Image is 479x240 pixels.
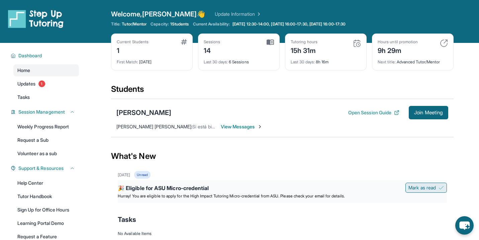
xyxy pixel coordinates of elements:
div: [DATE] [118,172,130,178]
a: Request a Sub [13,134,79,146]
span: Capacity: [151,21,169,27]
span: Title: [111,21,120,27]
a: Tutor Handbook [13,190,79,202]
div: 8h 16m [291,55,361,65]
div: Sessions [204,39,220,45]
span: Mark as read [408,184,436,191]
div: Tutoring hours [291,39,317,45]
div: What's New [111,141,454,171]
span: View Messages [221,123,263,130]
span: Last 30 days : [204,59,228,64]
button: Open Session Guide [348,109,399,116]
a: Sign Up for Office Hours [13,204,79,216]
img: card [440,39,448,47]
img: card [267,39,274,45]
div: 1 [117,45,149,55]
div: 14 [204,45,220,55]
span: Welcome, [PERSON_NAME] 👋 [111,9,205,19]
span: Next title : [378,59,396,64]
span: 1 Students [170,21,189,27]
div: [PERSON_NAME] [116,108,171,117]
button: Join Meeting [409,106,448,119]
span: Current Availability: [193,21,230,27]
div: 🎉 Eligible for ASU Micro-credential [118,184,447,193]
div: Hours until promotion [378,39,418,45]
div: Current Students [117,39,149,45]
a: [DATE] 12:30-14:00, [DATE] 16:00-17:30, [DATE] 16:00-17:30 [231,21,347,27]
img: logo [8,9,64,28]
button: Support & Resources [16,165,75,172]
span: Last 30 days : [291,59,315,64]
div: Students [111,84,454,99]
a: Updates1 [13,78,79,90]
span: [PERSON_NAME] [PERSON_NAME] : [116,124,192,129]
span: [DATE] 12:30-14:00, [DATE] 16:00-17:30, [DATE] 16:00-17:30 [232,21,346,27]
div: [DATE] [117,55,187,65]
span: Dashboard [18,52,42,59]
span: 1 [38,80,45,87]
button: Session Management [16,109,75,115]
span: Tasks [118,215,136,224]
button: Mark as read [405,183,447,193]
button: chat-button [455,216,474,235]
img: Chevron-Right [257,124,263,129]
img: Chevron Right [255,11,262,17]
span: Hurray! You are eligible to apply for the High Impact Tutoring Micro-credential from ASU. Please ... [118,193,345,198]
img: Mark as read [439,185,444,190]
span: Si está bien no te preocupes [192,124,253,129]
button: Dashboard [16,52,75,59]
a: Weekly Progress Report [13,121,79,133]
a: Tasks [13,91,79,103]
a: Learning Portal Demo [13,217,79,229]
span: Tasks [17,94,30,101]
span: Tutor/Mentor [122,21,147,27]
a: Update Information [215,11,262,17]
img: card [181,39,187,45]
div: Unread [134,171,150,179]
div: 9h 29m [378,45,418,55]
span: Session Management [18,109,65,115]
a: Help Center [13,177,79,189]
a: Volunteer as a sub [13,147,79,160]
span: First Match : [117,59,138,64]
div: 15h 31m [291,45,317,55]
span: Support & Resources [18,165,64,172]
span: Updates [17,80,36,87]
img: card [353,39,361,47]
a: Home [13,64,79,76]
span: Join Meeting [414,111,443,115]
div: No Available Items [118,231,447,236]
div: 6 Sessions [204,55,274,65]
span: Home [17,67,30,74]
div: Advanced Tutor/Mentor [378,55,448,65]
